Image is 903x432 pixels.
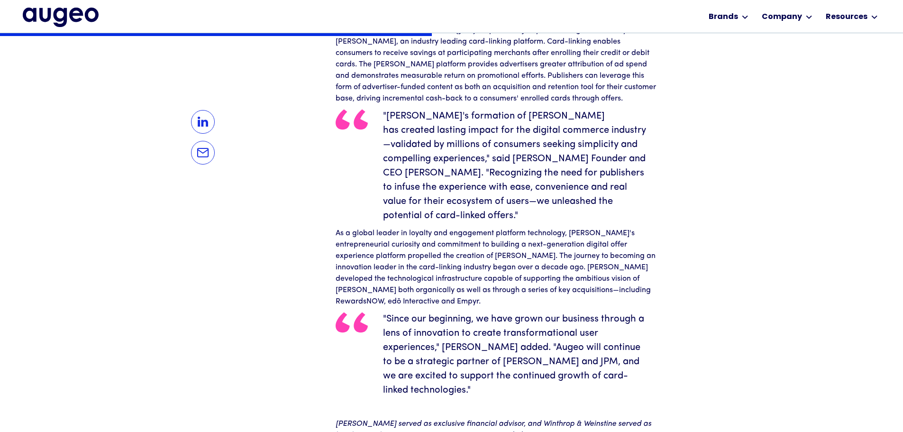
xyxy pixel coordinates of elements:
blockquote: "Since our beginning, we have grown our business through a lens of innovation to create transform... [336,312,658,397]
div: Brands [709,11,738,23]
a: home [23,8,99,27]
div: Resources [826,11,867,23]
blockquote: "[PERSON_NAME]'s formation of [PERSON_NAME] has created lasting impact for the digital commerce i... [336,109,658,223]
div: Company [762,11,802,23]
p: As a global leader in loyalty and engagement platform technology, [PERSON_NAME]'s entrepreneurial... [336,228,658,307]
p: On [DATE], JPMorgan Chase & Co. (JPM) acquired majority owned Augeo subsidiary [PERSON_NAME], an ... [336,25,658,104]
img: Augeo's full logo in midnight blue. [23,8,99,27]
p: ‍ [336,402,658,414]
